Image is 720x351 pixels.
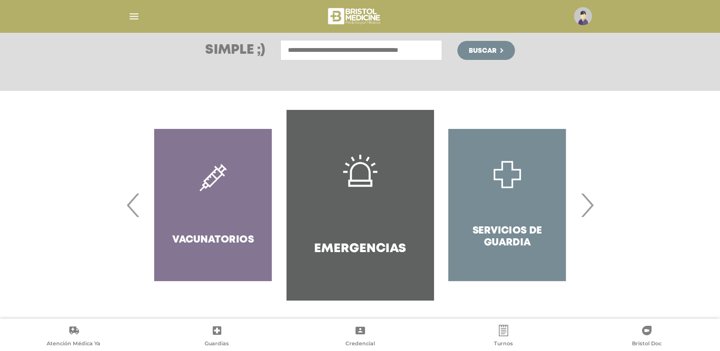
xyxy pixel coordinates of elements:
[314,242,406,256] h4: Emergencias
[145,325,288,349] a: Guardias
[469,48,496,54] span: Buscar
[128,10,140,22] img: Cober_menu-lines-white.svg
[205,340,229,349] span: Guardias
[286,110,434,300] a: Emergencias
[432,325,575,349] a: Turnos
[124,179,143,231] span: Previous
[288,325,432,349] a: Credencial
[574,7,592,25] img: profile-placeholder.svg
[632,340,661,349] span: Bristol Doc
[205,44,265,57] h3: Simple ;)
[345,340,375,349] span: Credencial
[47,340,100,349] span: Atención Médica Ya
[457,41,514,60] button: Buscar
[326,5,383,28] img: bristol-medicine-blanco.png
[494,340,513,349] span: Turnos
[578,179,596,231] span: Next
[2,325,145,349] a: Atención Médica Ya
[575,325,718,349] a: Bristol Doc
